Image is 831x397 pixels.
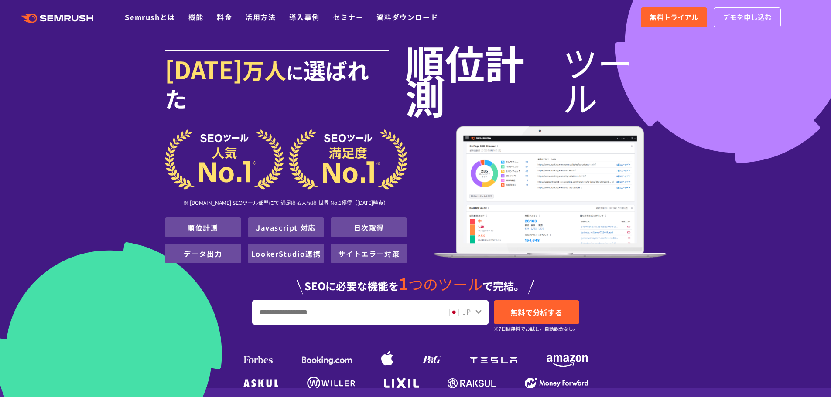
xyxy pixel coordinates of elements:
small: ※7日間無料でお試し。自動課金なし。 [494,325,578,333]
a: 日次取得 [354,222,384,233]
span: に [286,59,304,85]
input: URL、キーワードを入力してください [253,301,441,324]
span: 無料トライアル [650,12,698,23]
a: デモを申し込む [714,7,781,27]
a: セミナー [333,12,363,22]
div: SEOに必要な機能を [165,267,667,295]
span: つのツール [408,273,482,295]
a: 無料トライアル [641,7,707,27]
a: Javascript 対応 [256,222,316,233]
a: 資料ダウンロード [376,12,438,22]
span: で完結。 [482,278,524,293]
a: 無料で分析する [494,300,579,324]
a: 機能 [188,12,204,22]
span: [DATE] [165,51,243,86]
span: 1 [399,271,408,295]
div: ※ [DOMAIN_NAME] SEOツール部門にて 満足度＆人気度 世界 No.1獲得（[DATE]時点） [165,190,407,217]
a: 順位計測 [188,222,218,233]
span: JP [462,306,471,317]
a: 活用方法 [245,12,276,22]
span: 選ばれた [165,54,369,114]
span: 万人 [243,54,286,85]
a: Semrushとは [125,12,175,22]
a: LookerStudio連携 [251,248,321,259]
span: 無料で分析する [510,307,562,318]
span: 順位計測 [405,44,563,114]
a: 料金 [217,12,232,22]
a: データ出力 [184,248,222,259]
span: デモを申し込む [723,12,772,23]
span: ツール [563,44,667,114]
a: サイトエラー対策 [338,248,400,259]
a: 導入事例 [289,12,320,22]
